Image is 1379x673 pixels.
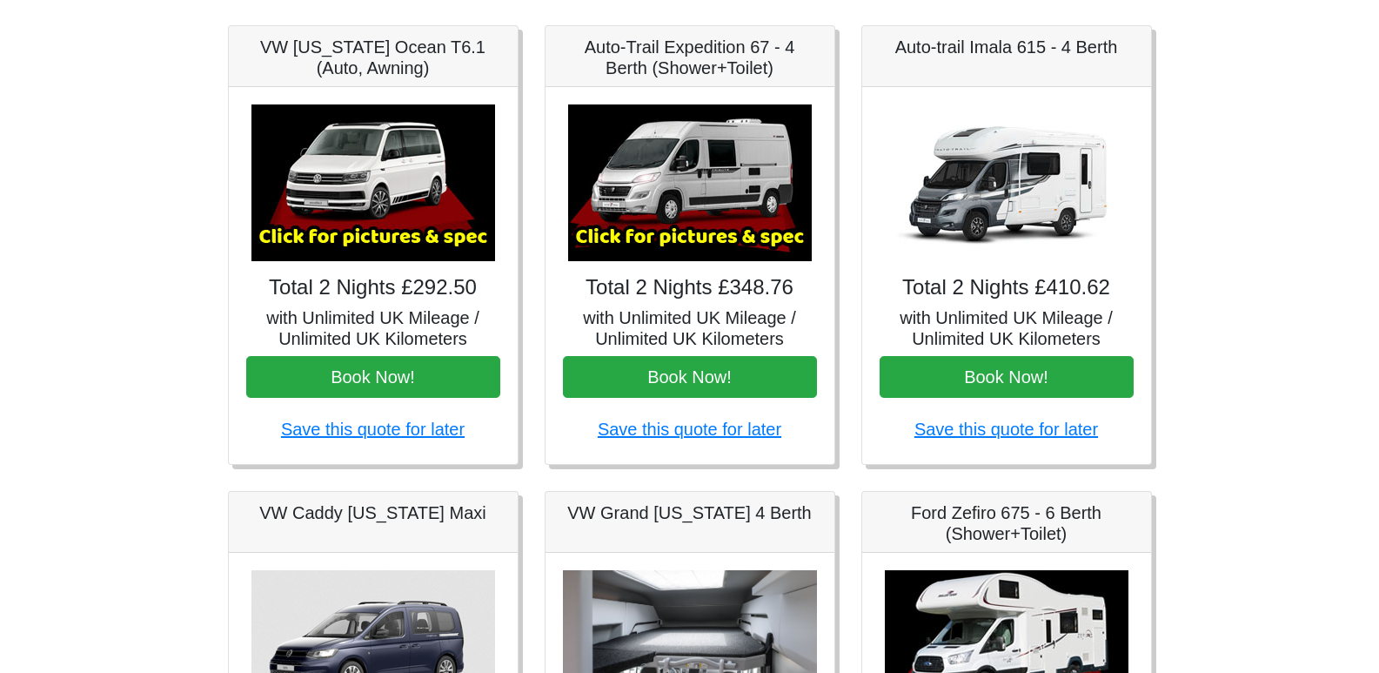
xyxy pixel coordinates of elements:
[568,104,812,261] img: Auto-Trail Expedition 67 - 4 Berth (Shower+Toilet)
[880,37,1134,57] h5: Auto-trail Imala 615 - 4 Berth
[563,275,817,300] h4: Total 2 Nights £348.76
[563,356,817,398] button: Book Now!
[281,420,465,439] a: Save this quote for later
[880,275,1134,300] h4: Total 2 Nights £410.62
[251,104,495,261] img: VW California Ocean T6.1 (Auto, Awning)
[246,275,500,300] h4: Total 2 Nights £292.50
[563,307,817,349] h5: with Unlimited UK Mileage / Unlimited UK Kilometers
[563,502,817,523] h5: VW Grand [US_STATE] 4 Berth
[880,356,1134,398] button: Book Now!
[563,37,817,78] h5: Auto-Trail Expedition 67 - 4 Berth (Shower+Toilet)
[598,420,781,439] a: Save this quote for later
[914,420,1098,439] a: Save this quote for later
[880,307,1134,349] h5: with Unlimited UK Mileage / Unlimited UK Kilometers
[246,356,500,398] button: Book Now!
[246,307,500,349] h5: with Unlimited UK Mileage / Unlimited UK Kilometers
[246,502,500,523] h5: VW Caddy [US_STATE] Maxi
[880,502,1134,544] h5: Ford Zefiro 675 - 6 Berth (Shower+Toilet)
[246,37,500,78] h5: VW [US_STATE] Ocean T6.1 (Auto, Awning)
[885,104,1128,261] img: Auto-trail Imala 615 - 4 Berth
